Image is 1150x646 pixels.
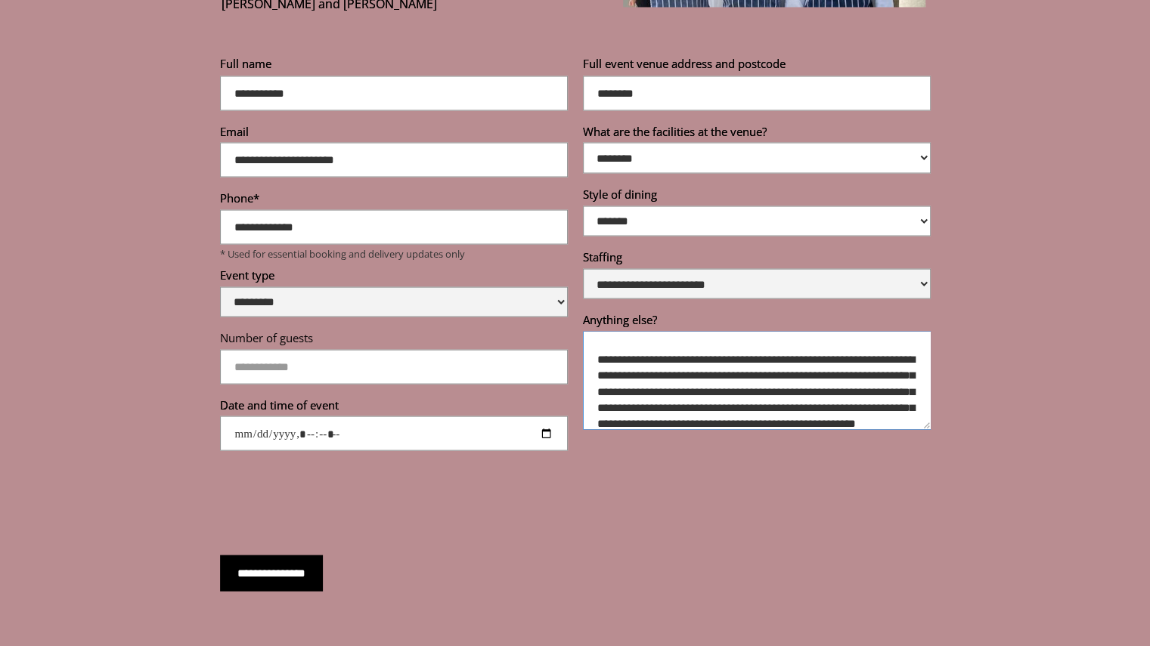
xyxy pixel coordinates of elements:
p: * Used for essential booking and delivery updates only [220,247,568,259]
label: Full name [220,56,568,76]
label: What are the facilities at the venue? [583,123,931,143]
iframe: reCAPTCHA [220,473,450,532]
label: Full event venue address and postcode [583,56,931,76]
label: Style of dining [583,186,931,206]
label: Phone* [220,190,568,209]
label: Email [220,123,568,143]
form: Reservations form [220,56,931,592]
label: Number of guests [220,329,568,349]
label: Anything else? [583,311,931,331]
label: Staffing [583,249,931,268]
label: Event type [220,267,568,286]
label: Date and time of event [220,397,568,416]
